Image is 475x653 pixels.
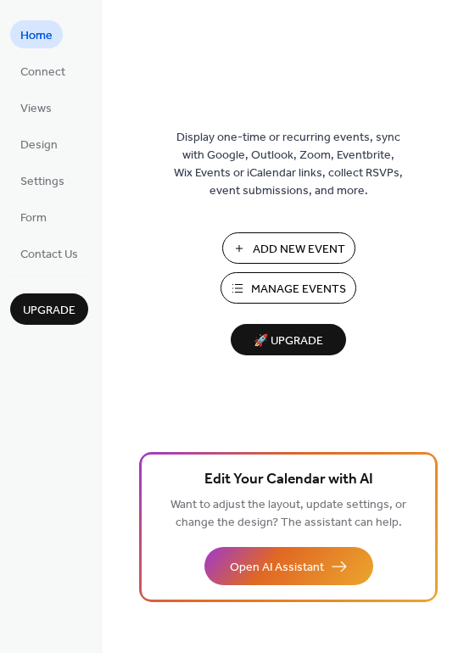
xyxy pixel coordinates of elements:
[20,27,53,45] span: Home
[10,203,57,231] a: Form
[20,246,78,264] span: Contact Us
[10,166,75,194] a: Settings
[170,494,406,534] span: Want to adjust the layout, update settings, or change the design? The assistant can help.
[241,330,336,353] span: 🚀 Upgrade
[174,129,403,200] span: Display one-time or recurring events, sync with Google, Outlook, Zoom, Eventbrite, Wix Events or ...
[20,173,64,191] span: Settings
[222,232,355,264] button: Add New Event
[204,468,373,492] span: Edit Your Calendar with AI
[221,272,356,304] button: Manage Events
[231,324,346,355] button: 🚀 Upgrade
[10,239,88,267] a: Contact Us
[10,130,68,158] a: Design
[20,137,58,154] span: Design
[10,93,62,121] a: Views
[253,241,345,259] span: Add New Event
[10,20,63,48] a: Home
[20,100,52,118] span: Views
[23,302,75,320] span: Upgrade
[10,57,75,85] a: Connect
[204,547,373,585] button: Open AI Assistant
[20,64,65,81] span: Connect
[230,559,324,577] span: Open AI Assistant
[20,209,47,227] span: Form
[251,281,346,299] span: Manage Events
[10,293,88,325] button: Upgrade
